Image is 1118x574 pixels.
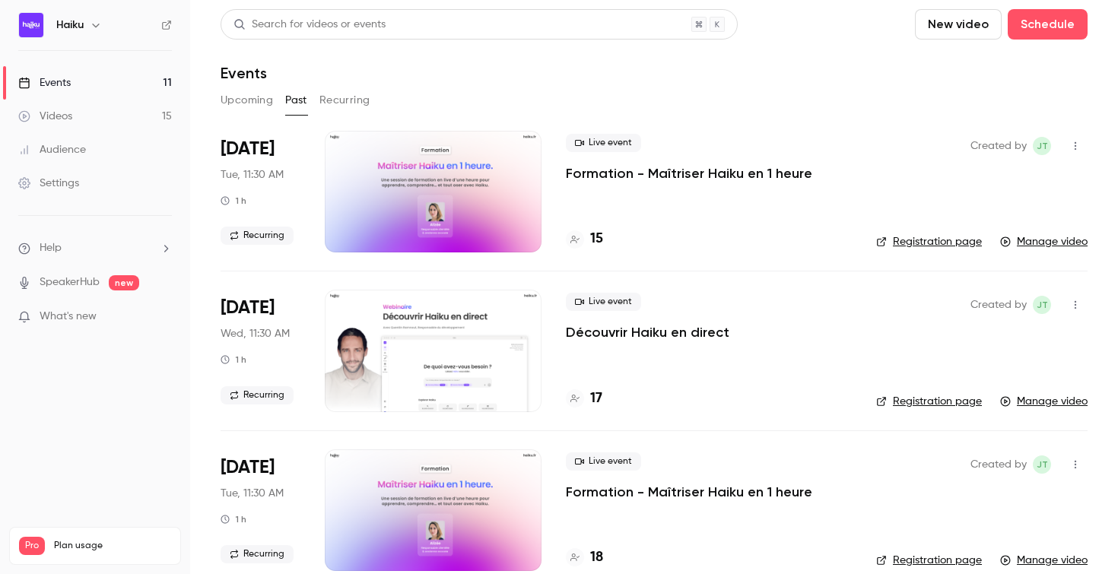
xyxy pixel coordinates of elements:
button: Schedule [1008,9,1088,40]
li: help-dropdown-opener [18,240,172,256]
span: [DATE] [221,455,275,480]
button: Upcoming [221,88,273,113]
span: Pro [19,537,45,555]
iframe: Noticeable Trigger [154,310,172,324]
span: [DATE] [221,296,275,320]
div: Oct 8 Wed, 11:30 AM (Europe/Paris) [221,290,300,411]
a: SpeakerHub [40,274,100,290]
span: Help [40,240,62,256]
span: jT [1037,455,1048,474]
span: new [109,275,139,290]
a: Registration page [876,553,982,568]
div: Search for videos or events [233,17,386,33]
h4: 17 [590,388,602,409]
h4: 18 [590,547,603,568]
span: Recurring [221,227,294,245]
span: Tue, 11:30 AM [221,486,284,501]
h1: Events [221,64,267,82]
div: Settings [18,176,79,191]
span: Recurring [221,545,294,563]
a: 15 [566,229,603,249]
span: Live event [566,293,641,311]
div: Videos [18,109,72,124]
span: jT [1037,137,1048,155]
div: Oct 7 Tue, 11:30 AM (Europe/Paris) [221,449,300,571]
button: Recurring [319,88,370,113]
div: Audience [18,142,86,157]
span: jT [1037,296,1048,314]
span: Created by [970,455,1027,474]
div: 1 h [221,195,246,207]
span: jean Touzet [1033,455,1051,474]
span: Created by [970,137,1027,155]
a: Registration page [876,234,982,249]
img: Haiku [19,13,43,37]
a: Formation - Maîtriser Haiku en 1 heure [566,483,812,501]
h6: Haiku [56,17,84,33]
div: 1 h [221,354,246,366]
button: New video [915,9,1002,40]
span: Wed, 11:30 AM [221,326,290,341]
span: jean Touzet [1033,296,1051,314]
button: Past [285,88,307,113]
span: Recurring [221,386,294,404]
span: Created by [970,296,1027,314]
span: Live event [566,452,641,471]
a: 18 [566,547,603,568]
a: Découvrir Haiku en direct [566,323,729,341]
span: jean Touzet [1033,137,1051,155]
span: Tue, 11:30 AM [221,167,284,182]
span: Live event [566,134,641,152]
a: Manage video [1000,553,1088,568]
a: Formation - Maîtriser Haiku en 1 heure [566,164,812,182]
div: Events [18,75,71,90]
a: Manage video [1000,394,1088,409]
a: 17 [566,388,602,409]
h4: 15 [590,229,603,249]
div: Oct 14 Tue, 11:30 AM (Europe/Paris) [221,131,300,252]
span: [DATE] [221,137,275,161]
a: Registration page [876,394,982,409]
div: 1 h [221,513,246,525]
span: What's new [40,309,97,325]
a: Manage video [1000,234,1088,249]
span: Plan usage [54,540,171,552]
